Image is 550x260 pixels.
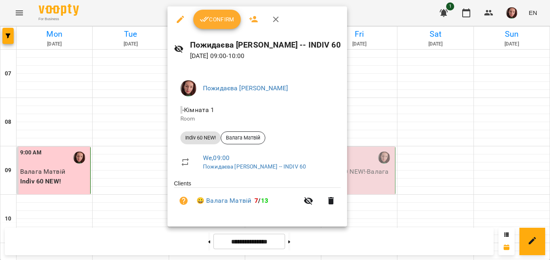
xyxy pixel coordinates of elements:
p: [DATE] 09:00 - 10:00 [190,51,341,61]
img: 09dce9ce98c38e7399589cdc781be319.jpg [180,80,196,96]
h6: Пожидаєва [PERSON_NAME] -- INDIV 60 [190,39,341,51]
span: Indiv 60 NEW! [180,134,221,141]
b: / [254,197,268,204]
button: Unpaid. Bill the attendance? [174,191,193,210]
span: 13 [261,197,268,204]
span: - Кімната 1 [180,106,216,114]
span: Confirm [200,15,234,24]
button: Confirm [193,10,241,29]
a: Пожидаєва [PERSON_NAME] [203,84,288,92]
a: We , 09:00 [203,154,230,162]
a: 😀 Валага Матвій [196,196,251,206]
a: Пожидаєва [PERSON_NAME] -- INDIV 60 [203,163,306,170]
ul: Clients [174,179,341,217]
p: Room [180,115,334,123]
span: 7 [254,197,258,204]
span: Валага Матвій [221,134,265,141]
div: Валага Матвій [221,131,265,144]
